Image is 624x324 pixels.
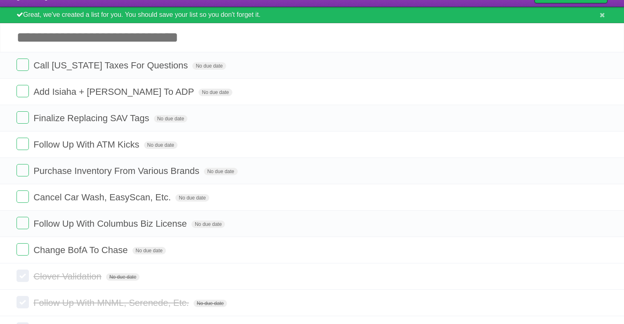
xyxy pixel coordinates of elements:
label: Done [17,270,29,282]
span: Follow Up With Columbus Biz License [33,218,189,229]
label: Done [17,164,29,176]
span: Call [US_STATE] Taxes For Questions [33,60,190,70]
span: Change BofA To Chase [33,245,130,255]
label: Done [17,111,29,124]
span: No due date [191,221,225,228]
span: Finalize Replacing SAV Tags [33,113,151,123]
label: Done [17,243,29,256]
span: No due date [175,194,209,202]
label: Done [17,59,29,71]
span: No due date [144,141,177,149]
span: No due date [199,89,232,96]
span: Add Isiaha + [PERSON_NAME] To ADP [33,87,196,97]
span: No due date [154,115,187,122]
span: No due date [192,62,226,70]
span: Follow Up With ATM Kicks [33,139,141,150]
label: Done [17,138,29,150]
span: Purchase Inventory From Various Brands [33,166,201,176]
span: No due date [204,168,237,175]
label: Done [17,85,29,97]
span: No due date [106,273,139,281]
span: No due date [132,247,166,254]
label: Done [17,217,29,229]
span: Clover Validation [33,271,104,282]
span: No due date [194,300,227,307]
label: Done [17,296,29,308]
span: Cancel Car Wash, EasyScan, Etc. [33,192,173,202]
span: Follow Up With MNML, Serenede, Etc. [33,298,191,308]
label: Done [17,190,29,203]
